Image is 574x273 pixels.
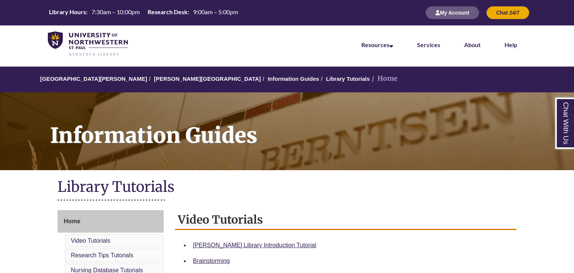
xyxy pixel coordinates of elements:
a: [PERSON_NAME] Library Introduction Tutorial [193,242,316,248]
a: Chat 24/7 [487,9,529,16]
a: [PERSON_NAME][GEOGRAPHIC_DATA] [154,76,261,82]
h1: Information Guides [42,92,574,160]
a: Library Tutorials [326,76,370,82]
a: About [464,41,481,48]
table: Hours Today [46,8,241,17]
a: Services [417,41,440,48]
a: Video Tutorials [71,237,111,244]
h2: Video Tutorials [175,210,516,230]
img: UNWSP Library Logo [48,31,128,57]
span: 9:00am – 5:00pm [193,8,238,15]
a: My Account [426,9,479,16]
a: Hours Today [46,8,241,18]
a: Home [58,210,164,233]
a: Resources [361,41,393,48]
th: Research Desk: [145,8,190,16]
button: My Account [426,6,479,19]
th: Library Hours: [46,8,89,16]
a: Information Guides [268,76,319,82]
span: Home [64,218,80,224]
a: Research Tips Tutorials [71,252,133,258]
a: Help [504,41,517,48]
a: [GEOGRAPHIC_DATA][PERSON_NAME] [40,76,147,82]
a: Brainstorming [193,258,230,264]
h1: Library Tutorials [58,178,517,197]
li: Home [370,73,398,84]
span: 7:30am – 10:00pm [92,8,140,15]
button: Chat 24/7 [487,6,529,19]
